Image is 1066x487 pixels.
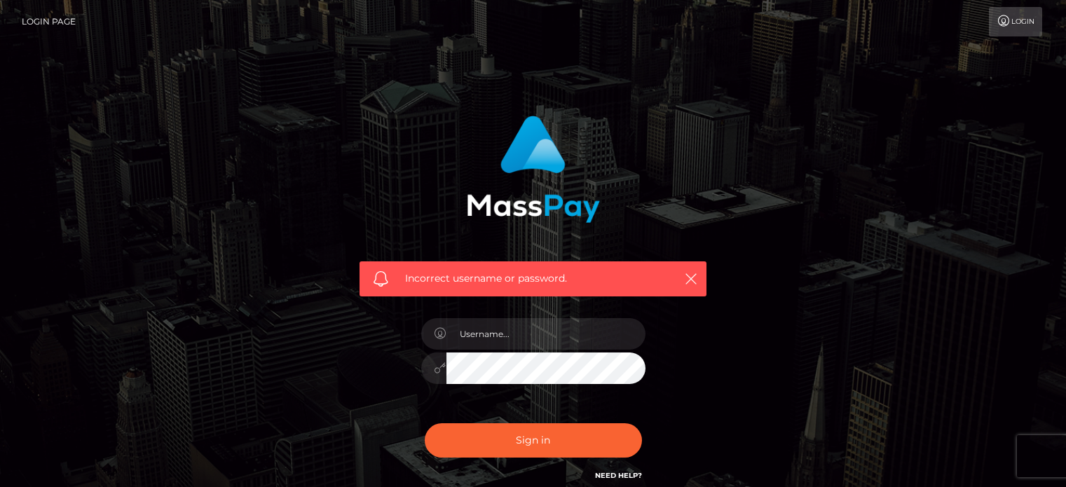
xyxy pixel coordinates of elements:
img: MassPay Login [467,116,600,223]
a: Login [989,7,1042,36]
a: Need Help? [595,471,642,480]
a: Login Page [22,7,76,36]
button: Sign in [425,423,642,458]
span: Incorrect username or password. [405,271,661,286]
input: Username... [446,318,645,350]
